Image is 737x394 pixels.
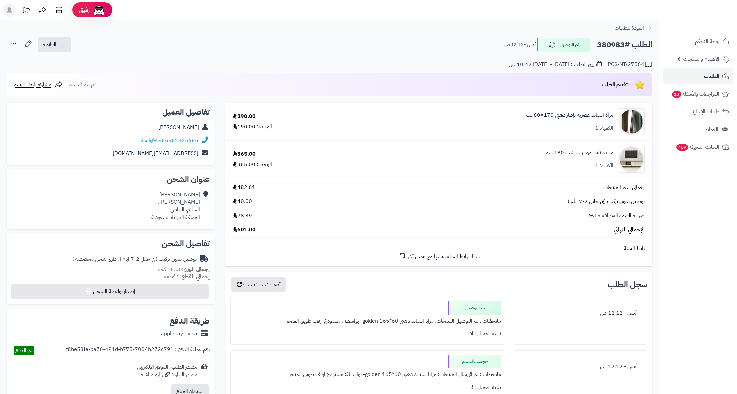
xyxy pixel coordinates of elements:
div: رقم عملية الدفع : f8be53fe-ba76-491d-b775-7004b272c791 [66,346,210,355]
h2: تفاصيل الشحن [12,240,210,248]
div: [PERSON_NAME] [PERSON_NAME]، السلام، الرياض المملكة العربية السعودية [151,191,200,221]
div: تم التوصيل [448,301,501,315]
span: 78.39 [233,212,252,220]
span: 601.00 [233,226,256,234]
div: الوحدة: 365.00 [233,161,272,168]
div: مصدر الزيارة: زيارة مباشرة [137,371,197,379]
div: ملاحظات : تم الإرسال المنتجات: مرايا استاند دهبي golden 165*60- بواسطة: مستودع ارفف طويق المتجر [235,368,501,381]
span: إجمالي سعر المنتجات [603,184,645,191]
strong: إجمالي القطع: [180,273,210,281]
div: رابط السلة [228,245,650,252]
a: واتساب [137,136,157,144]
img: 1753172836-1-90x90.jpg [618,108,644,135]
div: أمس - 12:12 ص [518,307,643,320]
span: العودة للطلبات [615,24,644,32]
div: تنبيه العميل : لا [235,381,501,394]
span: لم يتم التقييم [69,81,96,89]
span: 482.61 [233,184,255,191]
button: أضف تحديث جديد [231,277,286,292]
span: الأقسام والمنتجات [683,54,719,64]
div: تنبيه العميل : لا [235,328,501,340]
div: 365.00 [233,150,256,158]
a: وحدة تلفاز مودرن خشب 180 سم [545,149,613,157]
div: 190.00 [233,113,256,120]
span: طلبات الإرجاع [693,107,719,116]
small: أمس - 12:12 ص [504,41,536,48]
a: طلبات الإرجاع [663,104,733,120]
span: الفاتورة [43,41,56,49]
span: لوحة التحكم [695,37,719,46]
a: العودة للطلبات [615,24,652,32]
div: الكمية: 1 [595,124,613,132]
span: تم الدفع [15,346,32,354]
img: ai-face.png [92,3,106,17]
span: العملاء [705,125,718,134]
span: شارك رابط السلة نفسها مع عميل آخر [407,253,480,261]
span: الإجمالي النهائي [614,226,645,234]
div: POS-NT/27564 [608,61,652,68]
div: الكمية: 1 [595,162,613,170]
div: خرجت للتسليم [448,355,501,368]
img: 1757933998-1-90x90.jpg [618,146,644,173]
button: تم التوصيل [537,38,590,52]
span: تقييم الطلب [602,81,628,89]
h3: سجل الطلب [608,281,647,289]
img: logo-2.png [692,19,731,33]
div: تاريخ الطلب : [DATE] - [DATE] 10:42 ص [509,61,602,68]
span: 469 [676,144,688,151]
span: مشاركة رابط التقييم [13,81,51,89]
a: العملاء [663,121,733,137]
h2: عنوان الشحن [12,175,210,183]
a: لوحة التحكم [663,33,733,49]
a: شارك رابط السلة نفسها مع عميل آخر [398,252,480,261]
a: تحديثات المنصة [18,3,34,18]
h2: طريقة الدفع [170,317,210,325]
a: مرآة استاند عصرية بإطار ذهبي 170×60 سم [525,111,613,119]
strong: إجمالي الوزن: [182,265,210,273]
h2: تفاصيل العميل [12,108,210,116]
button: إصدار بوليصة الشحن [11,284,209,299]
div: ملاحظات : تم التوصيل المنتجات: مرايا استاند دهبي golden 165*60- بواسطة: مستودع ارفف طويق المتجر [235,315,501,328]
a: مشاركة رابط التقييم [13,81,63,89]
span: توصيل بدون تركيب (في خلال 2-7 ايام ) [568,198,645,205]
div: مصدر الطلب :الموقع الإلكتروني [137,363,197,379]
span: السلات المتروكة [676,142,719,152]
small: 2 قطعة [164,273,210,281]
h2: الطلب #380983 [597,38,652,52]
small: 15.00 كجم [157,265,210,273]
a: 966551825666 [158,136,198,144]
div: توصيل بدون تركيب (في خلال 2-7 ايام ) [72,255,197,263]
div: أمس - 12:12 ص [518,360,643,373]
a: [PERSON_NAME] [158,123,199,131]
span: 13 [672,91,681,98]
span: ( طرق شحن مخصصة ) [72,255,120,263]
span: ضريبة القيمة المضافة 15% [589,212,645,220]
span: الطلبات [704,72,719,81]
a: السلات المتروكة469 [663,139,733,155]
a: الفاتورة [38,37,71,52]
div: الوحدة: 190.00 [233,123,272,131]
a: [EMAIL_ADDRESS][DOMAIN_NAME] [113,149,198,157]
span: المراجعات والأسئلة [671,89,719,99]
span: 40.00 [233,198,252,205]
div: applepay - visa [161,330,197,338]
span: رفيق [79,6,90,14]
a: المراجعات والأسئلة13 [663,86,733,102]
a: الطلبات [663,68,733,84]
